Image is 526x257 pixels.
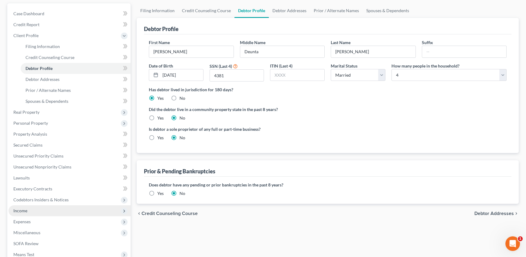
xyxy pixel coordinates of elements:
[270,69,324,81] input: XXXX
[13,33,39,38] span: Client Profile
[270,63,292,69] label: ITIN (Last 4)
[13,197,69,202] span: Codebtors Insiders & Notices
[240,46,325,57] input: M.I
[26,88,71,93] span: Prior / Alternate Names
[13,230,40,235] span: Miscellaneous
[157,135,164,141] label: Yes
[137,3,178,18] a: Filing Information
[210,63,232,69] label: SSN (Last 4)
[310,3,363,18] a: Prior / Alternate Names
[26,66,53,71] span: Debtor Profile
[137,211,142,216] i: chevron_left
[9,238,131,249] a: SOFA Review
[21,41,131,52] a: Filing Information
[26,99,68,104] span: Spouses & Dependents
[21,63,131,74] a: Debtor Profile
[149,126,325,132] label: Is debtor a sole proprietor of any full or part-time business?
[13,241,39,246] span: SOFA Review
[13,22,39,27] span: Credit Report
[9,140,131,151] a: Secured Claims
[149,86,507,93] label: Has debtor lived in jurisdiction for 180 days?
[9,19,131,30] a: Credit Report
[178,3,234,18] a: Credit Counseling Course
[21,74,131,85] a: Debtor Addresses
[157,115,164,121] label: Yes
[13,186,52,191] span: Executory Contracts
[474,211,519,216] button: Debtor Addresses chevron_right
[144,25,179,33] div: Debtor Profile
[363,3,413,18] a: Spouses & Dependents
[13,11,44,16] span: Case Dashboard
[149,46,234,57] input: --
[137,211,198,216] button: chevron_left Credit Counseling Course
[13,120,48,126] span: Personal Property
[157,190,164,196] label: Yes
[391,63,459,69] label: How many people in the household?
[13,219,31,224] span: Expenses
[21,85,131,96] a: Prior / Alternate Names
[331,39,350,46] label: Last Name
[144,168,215,175] div: Prior & Pending Bankruptcies
[13,208,27,213] span: Income
[26,55,74,60] span: Credit Counseling Course
[149,39,170,46] label: First Name
[13,153,63,158] span: Unsecured Priority Claims
[9,183,131,194] a: Executory Contracts
[518,236,523,241] span: 1
[160,69,203,81] input: MM/DD/YYYY
[240,39,265,46] label: Middle Name
[179,115,185,121] label: No
[26,44,60,49] span: Filing Information
[13,131,47,137] span: Property Analysis
[149,182,507,188] label: Does debtor have any pending or prior bankruptcies in the past 8 years?
[13,142,43,148] span: Secured Claims
[331,63,357,69] label: Marital Status
[179,135,185,141] label: No
[210,70,264,81] input: XXXX
[179,190,185,196] label: No
[422,46,507,57] input: --
[9,161,131,172] a: Unsecured Nonpriority Claims
[26,77,60,82] span: Debtor Addresses
[474,211,514,216] span: Debtor Addresses
[9,129,131,140] a: Property Analysis
[422,39,433,46] label: Suffix
[9,151,131,161] a: Unsecured Priority Claims
[149,63,173,69] label: Date of Birth
[21,52,131,63] a: Credit Counseling Course
[21,96,131,107] a: Spouses & Dependents
[142,211,198,216] span: Credit Counseling Course
[234,3,269,18] a: Debtor Profile
[505,236,520,251] iframe: Intercom live chat
[269,3,310,18] a: Debtor Addresses
[9,8,131,19] a: Case Dashboard
[13,109,39,115] span: Real Property
[13,164,71,169] span: Unsecured Nonpriority Claims
[157,95,164,101] label: Yes
[13,252,34,257] span: Means Test
[514,211,519,216] i: chevron_right
[149,106,507,113] label: Did the debtor live in a community property state in the past 8 years?
[9,172,131,183] a: Lawsuits
[13,175,30,180] span: Lawsuits
[331,46,415,57] input: --
[179,95,185,101] label: No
